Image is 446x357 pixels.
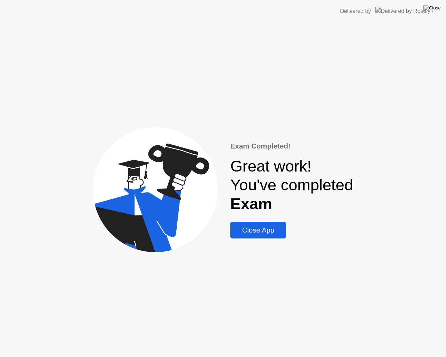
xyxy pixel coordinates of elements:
div: Exam Completed! [230,141,353,152]
img: Delivered by Rosalyn [375,7,433,15]
div: Delivered by [340,7,371,15]
b: Exam [230,195,272,213]
div: Great work! You've completed [230,157,353,213]
div: Close App [232,226,284,234]
button: Close App [230,222,286,238]
img: Close [423,5,441,11]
